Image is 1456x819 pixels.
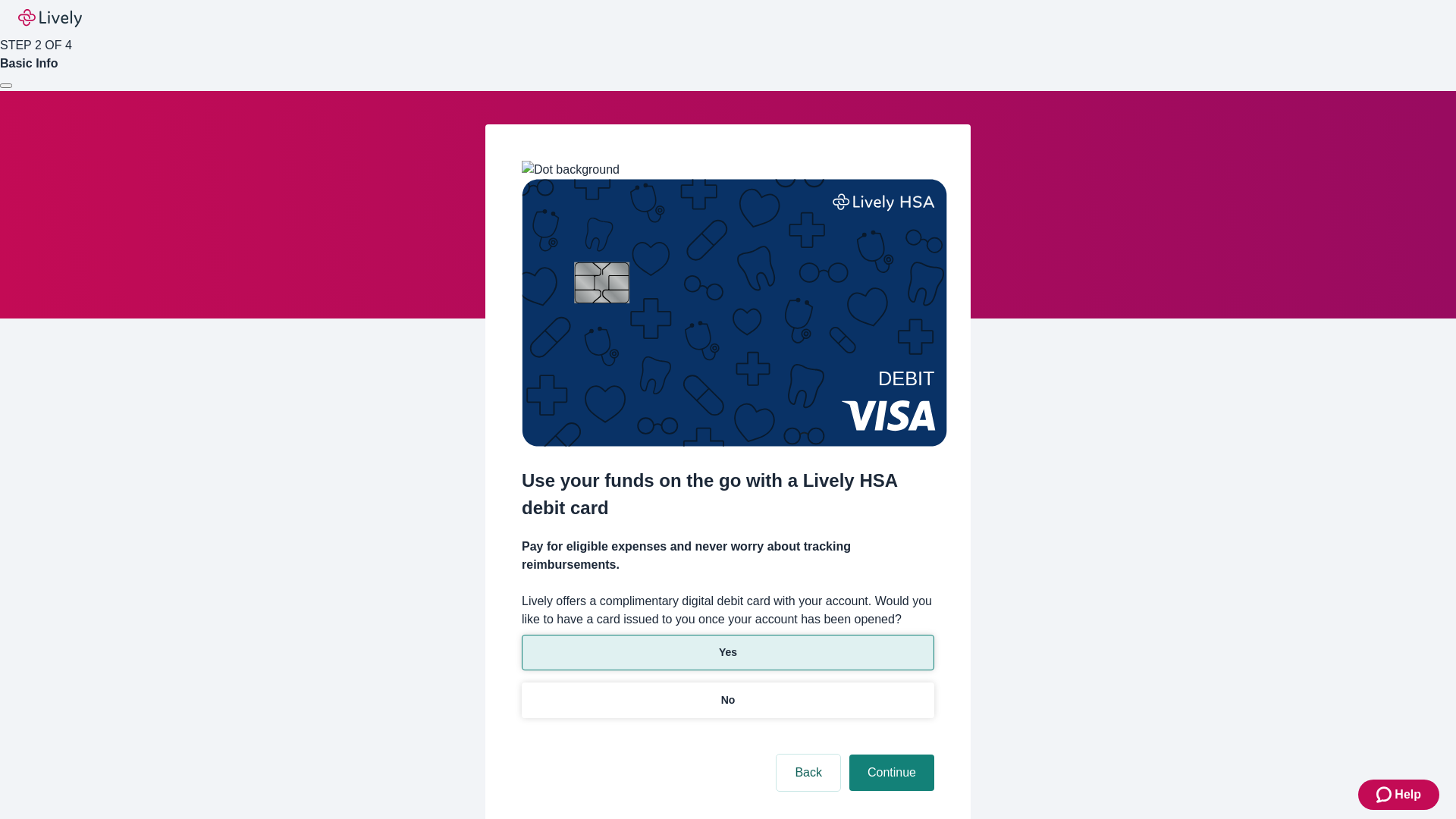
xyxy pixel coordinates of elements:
[849,755,934,791] button: Continue
[522,682,934,718] button: No
[719,645,737,661] p: Yes
[522,179,947,447] img: Debit card
[777,755,840,791] button: Back
[522,161,620,179] img: Dot background
[522,592,934,629] label: Lively offers a complimentary digital debit card with your account. Would you like to have a card...
[522,467,934,522] h2: Use your funds on the go with a Lively HSA debit card
[721,692,736,708] p: No
[1395,786,1421,804] span: Help
[1376,786,1395,804] svg: Zendesk support icon
[522,635,934,670] button: Yes
[1358,780,1439,810] button: Zendesk support iconHelp
[522,538,934,574] h4: Pay for eligible expenses and never worry about tracking reimbursements.
[18,9,82,27] img: Lively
